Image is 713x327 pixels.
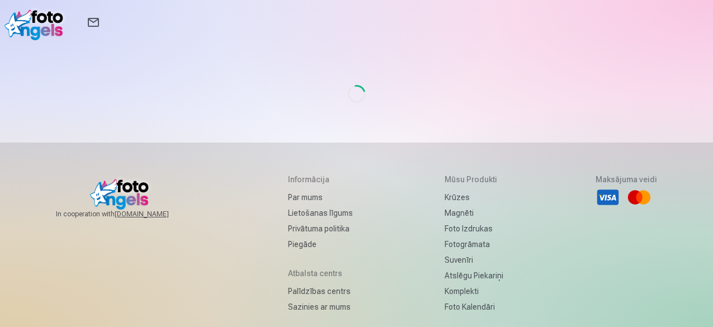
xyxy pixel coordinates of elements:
[115,210,196,219] a: [DOMAIN_NAME]
[56,210,196,219] span: In cooperation with
[445,299,503,315] a: Foto kalendāri
[288,268,353,279] h5: Atbalsta centrs
[445,236,503,252] a: Fotogrāmata
[4,4,69,40] img: /fa1
[627,185,651,210] li: Mastercard
[288,174,353,185] h5: Informācija
[288,283,353,299] a: Palīdzības centrs
[445,268,503,283] a: Atslēgu piekariņi
[445,205,503,221] a: Magnēti
[445,174,503,185] h5: Mūsu produkti
[596,174,657,185] h5: Maksājuma veidi
[445,189,503,205] a: Krūzes
[288,189,353,205] a: Par mums
[288,299,353,315] a: Sazinies ar mums
[288,236,353,252] a: Piegāde
[596,185,620,210] li: Visa
[445,252,503,268] a: Suvenīri
[288,205,353,221] a: Lietošanas līgums
[445,221,503,236] a: Foto izdrukas
[288,221,353,236] a: Privātuma politika
[445,283,503,299] a: Komplekti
